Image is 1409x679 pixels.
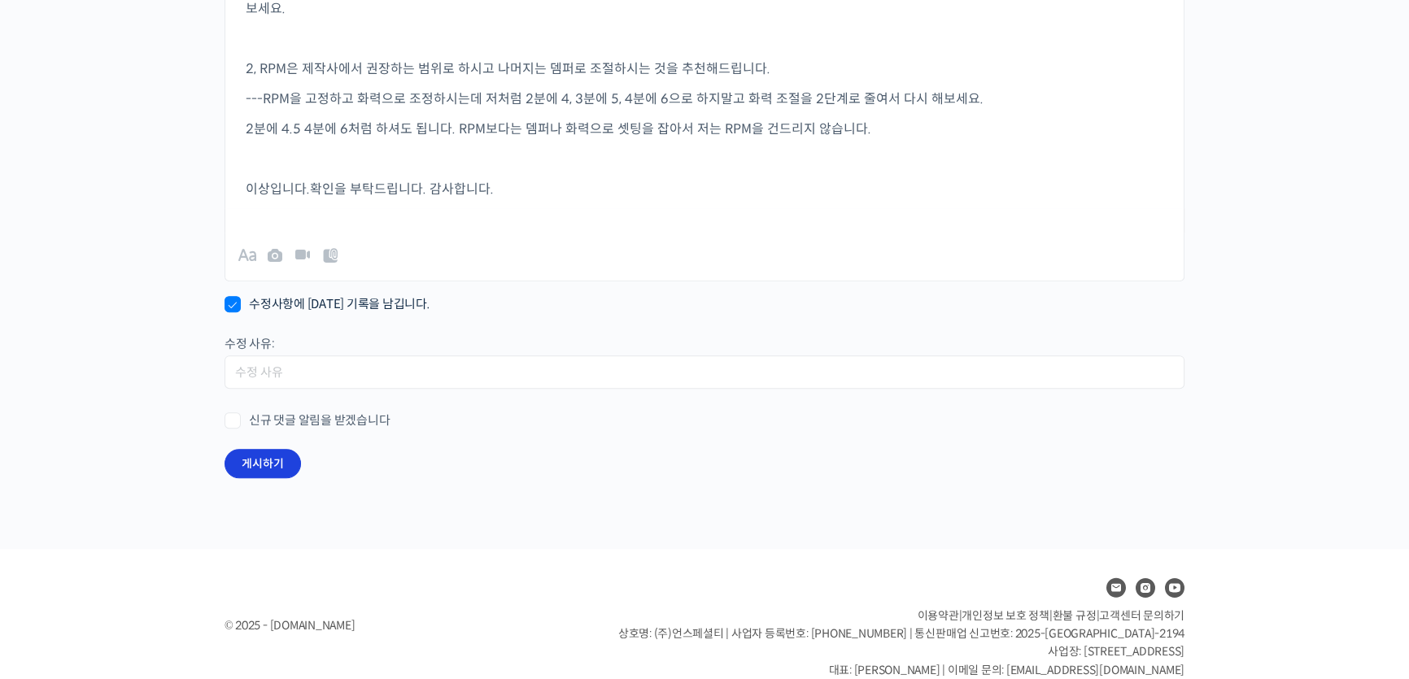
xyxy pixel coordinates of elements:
a: 홈 [5,516,107,556]
span: 확인을 부탁드립니다. 감사합니다. [310,181,494,198]
label: 신규 댓글 알림을 받겠습니다 [225,412,390,429]
p: 2분에 4.5 4분에 6처럼 하셔도 됩니다. RPM보다는 뎀퍼나 화력으로 셋팅을 잡아서 저는 RPM을 건드리지 않습니다. [246,118,1163,140]
div: © 2025 - [DOMAIN_NAME] [225,615,578,637]
span: 설정 [251,540,271,553]
span: 홈 [51,540,61,553]
p: ---RPM을 고정하고 화력으로 조정하시는데 저처럼 2분에 4, 3분에 5, 4분에 6으로 하지말고 화력 조절을 2단계로 줄여서 다시 해보세요. [246,88,1163,110]
button: 게시하기 [225,449,301,478]
p: 이상입니다. [246,178,1163,200]
a: 대화 [107,516,210,556]
span: 고객센터 문의하기 [1099,608,1184,623]
span: 대화 [149,541,168,554]
input: 수정 사유 [225,355,1184,389]
label: 수정사항에 [DATE] 기록을 남깁니다. [225,296,430,312]
a: 설정 [210,516,312,556]
a: 이용약관 [917,608,958,623]
label: 수정 사유: [225,337,275,351]
a: 환불 규정 [1053,608,1097,623]
p: 2, RPM은 제작사에서 권장하는 범위로 하시고 나머지는 뎀퍼로 조절하시는 것을 추천해드립니다. [246,58,1163,80]
a: 개인정보 보호 정책 [962,608,1049,623]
